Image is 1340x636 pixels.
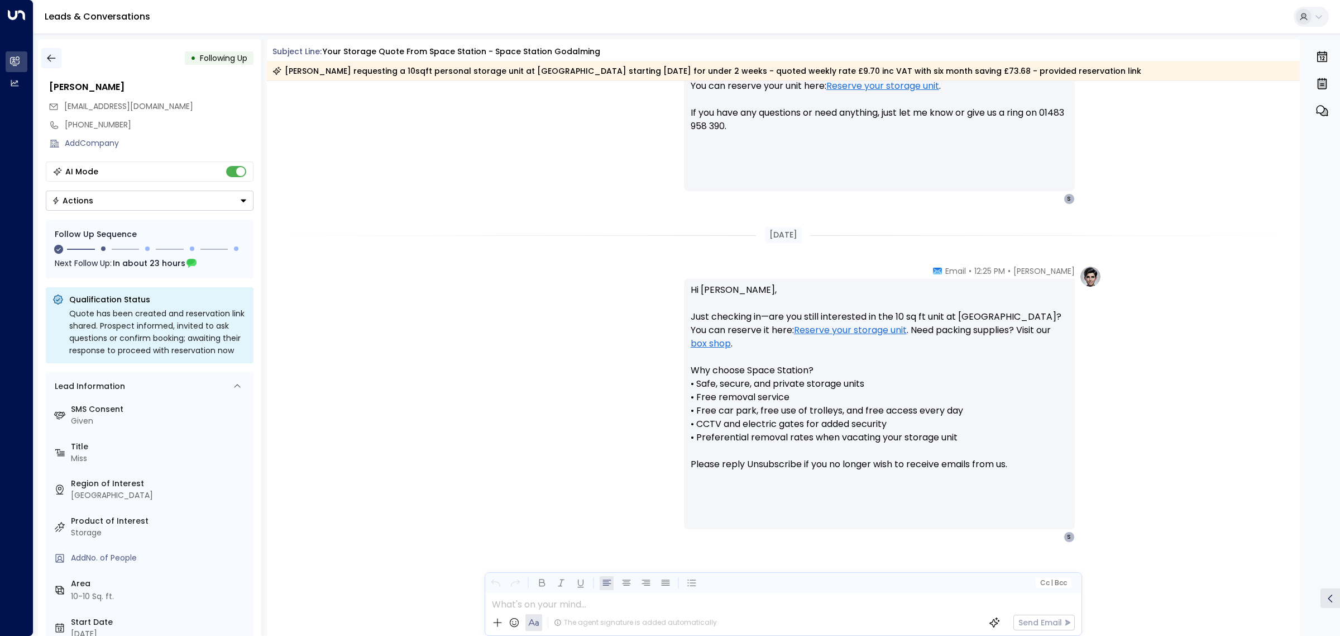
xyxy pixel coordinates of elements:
span: In about 23 hours [113,257,185,269]
span: • [969,265,971,277]
div: Miss [71,453,249,464]
button: Undo [489,576,502,590]
div: 10-10 Sq. ft. [71,591,114,602]
div: Quote has been created and reservation link shared. Prospect informed, invited to ask questions o... [69,307,247,357]
div: Your storage quote from Space Station - Space Station Godalming [323,46,600,58]
button: Redo [508,576,522,590]
span: Email [945,265,966,277]
div: AI Mode [65,166,98,177]
label: Product of Interest [71,515,249,527]
div: Follow Up Sequence [55,229,245,240]
div: AddNo. of People [71,552,249,564]
div: Actions [52,196,93,206]
span: Cc Bcc [1040,579,1066,587]
div: Storage [71,527,249,539]
span: sysytosyti@gmail.com [64,101,193,112]
p: Hi [PERSON_NAME], Just checking in—are you still interested in the 10 sq ft unit at [GEOGRAPHIC_D... [691,283,1068,485]
span: Subject Line: [272,46,322,57]
a: box shop [691,337,731,350]
span: [PERSON_NAME] [1013,265,1075,277]
a: Leads & Conversations [45,10,150,23]
label: Start Date [71,616,249,628]
div: • [190,48,196,68]
span: | [1051,579,1053,587]
div: Lead Information [51,381,125,392]
div: [PERSON_NAME] [49,80,253,94]
div: The agent signature is added automatically [554,618,717,628]
div: S [1064,193,1075,205]
div: Given [71,415,249,427]
span: 12:25 PM [974,265,1005,277]
div: [PERSON_NAME] requesting a 10sqft personal storage unit at [GEOGRAPHIC_DATA] starting [DATE] for ... [272,65,1141,77]
span: Following Up [200,53,247,64]
label: Region of Interest [71,478,249,490]
a: Reserve your storage unit [826,79,939,93]
label: SMS Consent [71,404,249,415]
label: Title [71,441,249,453]
button: Cc|Bcc [1035,578,1071,588]
p: Qualification Status [69,294,247,305]
span: [EMAIL_ADDRESS][DOMAIN_NAME] [64,101,193,112]
span: • [1008,265,1011,277]
div: S [1064,531,1075,543]
img: profile-logo.png [1079,265,1102,288]
label: Area [71,578,249,590]
div: AddCompany [65,137,253,149]
div: [GEOGRAPHIC_DATA] [71,490,249,501]
a: Reserve your storage unit [794,324,907,337]
div: [DATE] [765,227,802,243]
div: Next Follow Up: [55,257,245,269]
div: [PHONE_NUMBER] [65,119,253,131]
button: Actions [46,191,253,211]
div: Button group with a nested menu [46,191,253,211]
